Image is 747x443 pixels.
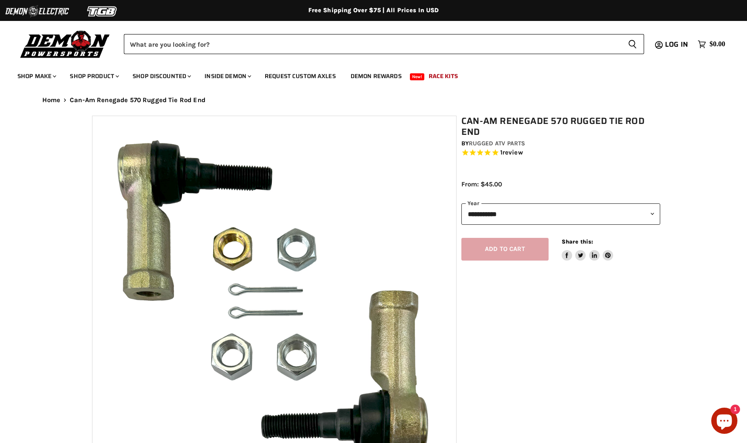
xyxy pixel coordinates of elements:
[461,139,660,148] div: by
[17,28,113,59] img: Demon Powersports
[25,7,723,14] div: Free Shipping Over $75 | All Prices In USD
[693,38,730,51] a: $0.00
[461,116,660,137] h1: Can-Am Renegade 570 Rugged Tie Rod End
[709,408,740,436] inbox-online-store-chat: Shopify online store chat
[500,149,523,157] span: 1 reviews
[126,67,196,85] a: Shop Discounted
[709,40,725,48] span: $0.00
[410,73,425,80] span: New!
[665,39,688,50] span: Log in
[562,238,614,261] aside: Share this:
[562,238,593,245] span: Share this:
[25,96,723,104] nav: Breadcrumbs
[461,203,660,225] select: year
[42,96,61,104] a: Home
[11,64,723,85] ul: Main menu
[461,148,660,158] span: Rated 5.0 out of 5 stars 1 reviews
[124,34,621,54] input: Search
[469,140,525,147] a: Rugged ATV Parts
[70,96,205,104] span: Can-Am Renegade 570 Rugged Tie Rod End
[4,3,70,20] img: Demon Electric Logo 2
[70,3,135,20] img: TGB Logo 2
[63,67,124,85] a: Shop Product
[124,34,644,54] form: Product
[502,149,523,157] span: review
[258,67,342,85] a: Request Custom Axles
[198,67,256,85] a: Inside Demon
[11,67,61,85] a: Shop Make
[661,41,693,48] a: Log in
[461,180,502,188] span: From: $45.00
[621,34,644,54] button: Search
[344,67,408,85] a: Demon Rewards
[422,67,464,85] a: Race Kits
